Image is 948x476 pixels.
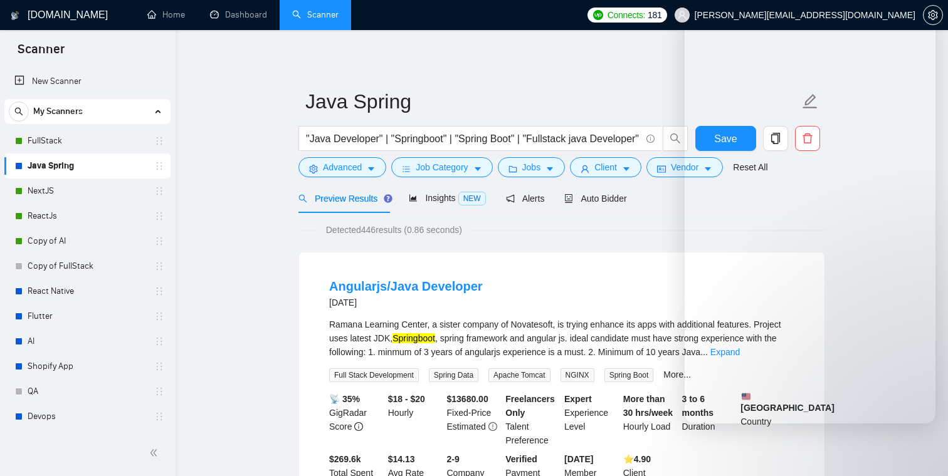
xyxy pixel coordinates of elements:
[671,160,698,174] span: Vendor
[488,422,497,431] span: exclamation-circle
[305,86,799,117] input: Scanner name...
[570,157,641,177] button: userClientcaret-down
[154,161,164,171] span: holder
[473,164,482,173] span: caret-down
[678,11,687,19] span: user
[329,279,483,293] a: Angularjs/Java Developer
[447,454,460,464] b: 2-9
[28,329,147,354] a: AI
[564,194,573,203] span: robot
[564,194,626,204] span: Auto Bidder
[505,454,537,464] b: Verified
[33,99,83,124] span: My Scanners
[28,379,147,404] a: QA
[663,370,691,380] a: More...
[154,361,164,371] span: holder
[608,8,645,22] span: Connects:
[646,135,655,143] span: info-circle
[317,223,471,237] span: Detected 446 results (0.86 seconds)
[9,107,28,116] span: search
[522,160,541,174] span: Jobs
[657,164,666,173] span: idcard
[488,368,550,382] span: Apache Tomcat
[409,194,418,202] span: area-chart
[680,392,739,447] div: Duration
[329,454,361,464] b: $ 269.6k
[28,429,147,454] a: Blockchain
[402,164,411,173] span: bars
[154,236,164,246] span: holder
[416,160,468,174] span: Job Category
[28,279,147,304] a: React Native
[923,5,943,25] button: setting
[663,126,688,151] button: search
[329,318,794,359] div: Ramana Learning Center, a sister company of Novatesoft, is trying enhance its apps with additiona...
[447,422,486,432] span: Estimated
[298,157,386,177] button: settingAdvancedcaret-down
[323,160,362,174] span: Advanced
[506,194,515,203] span: notification
[564,394,592,404] b: Expert
[149,447,162,459] span: double-left
[292,9,339,20] a: searchScanner
[498,157,566,177] button: folderJobscaret-down
[154,336,164,346] span: holder
[309,164,318,173] span: setting
[646,157,723,177] button: idcardVendorcaret-down
[388,454,415,464] b: $14.13
[663,133,687,144] span: search
[154,136,164,146] span: holder
[298,194,389,204] span: Preview Results
[447,394,488,404] b: $ 13680.00
[306,131,641,147] input: Search Freelance Jobs...
[154,186,164,196] span: holder
[503,392,562,447] div: Talent Preference
[458,192,486,205] span: NEW
[923,10,943,20] a: setting
[594,160,617,174] span: Client
[28,128,147,153] a: FullStack
[154,286,164,296] span: holder
[28,204,147,229] a: ReactJs
[9,101,29,122] button: search
[11,6,19,26] img: logo
[391,157,492,177] button: barsJob Categorycaret-down
[409,193,485,203] span: Insights
[14,69,161,94] a: New Scanner
[28,304,147,329] a: Flutter
[28,354,147,379] a: Shopify App
[623,454,651,464] b: ⭐️ 4.90
[562,392,621,447] div: Experience Level
[154,311,164,321] span: holder
[905,433,935,463] iframe: Intercom live chat
[28,254,147,279] a: Copy of FullStack
[648,8,661,22] span: 181
[545,164,554,173] span: caret-down
[581,164,589,173] span: user
[8,40,75,66] span: Scanner
[154,386,164,396] span: holder
[147,9,185,20] a: homeHome
[506,194,545,204] span: Alerts
[154,211,164,221] span: holder
[682,394,714,418] b: 3 to 6 months
[327,392,386,447] div: GigRadar Score
[623,394,673,418] b: More than 30 hrs/week
[329,368,419,382] span: Full Stack Development
[508,164,517,173] span: folder
[28,153,147,178] a: Java Spring
[685,13,935,423] iframe: Intercom live chat
[28,178,147,204] a: NextJS
[392,333,435,343] mark: Springboot
[388,394,425,404] b: $18 - $20
[622,164,631,173] span: caret-down
[382,193,394,204] div: Tooltip anchor
[4,69,171,94] li: New Scanner
[924,10,942,20] span: setting
[505,394,555,418] b: Freelancers Only
[28,404,147,429] a: Devops
[298,194,307,203] span: search
[354,422,363,431] span: info-circle
[154,261,164,271] span: holder
[564,454,593,464] b: [DATE]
